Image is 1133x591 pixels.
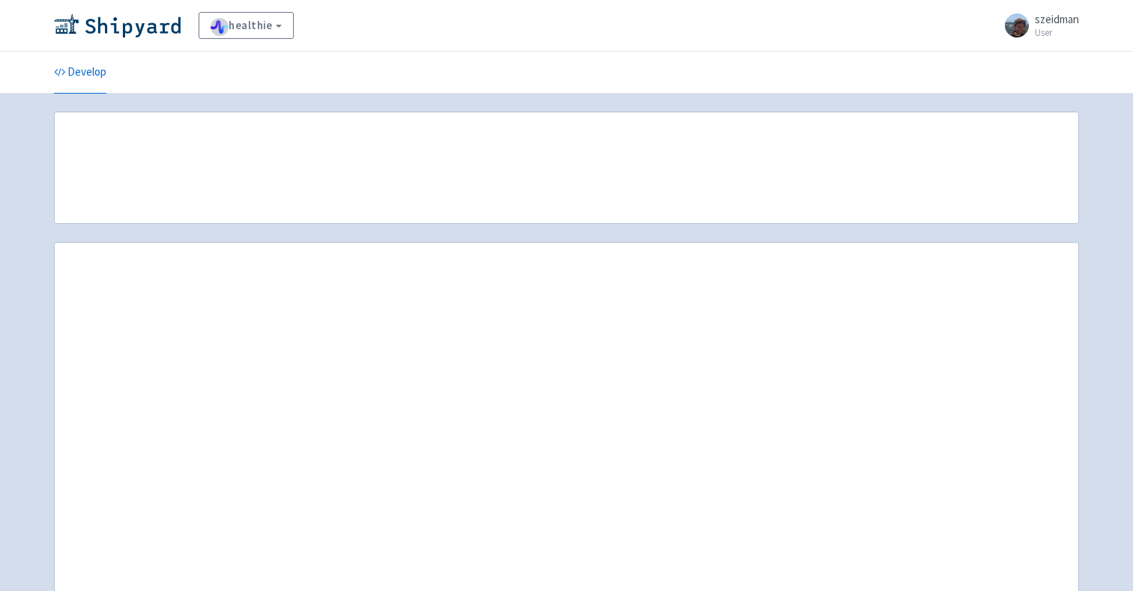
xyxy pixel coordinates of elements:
[1035,28,1079,37] small: User
[996,13,1079,37] a: szeidman User
[1035,12,1079,26] span: szeidman
[54,13,181,37] img: Shipyard logo
[199,12,294,39] a: healthie
[54,52,106,94] a: Develop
